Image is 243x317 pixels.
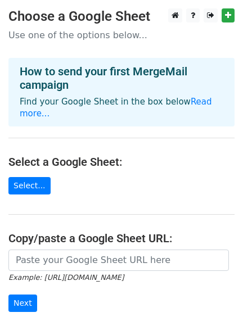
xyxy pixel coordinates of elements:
[8,273,124,282] small: Example: [URL][DOMAIN_NAME]
[20,65,223,92] h4: How to send your first MergeMail campaign
[8,29,235,41] p: Use one of the options below...
[8,295,37,312] input: Next
[8,177,51,194] a: Select...
[8,8,235,25] h3: Choose a Google Sheet
[8,232,235,245] h4: Copy/paste a Google Sheet URL:
[20,97,212,119] a: Read more...
[20,96,223,120] p: Find your Google Sheet in the box below
[8,250,229,271] input: Paste your Google Sheet URL here
[8,155,235,169] h4: Select a Google Sheet:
